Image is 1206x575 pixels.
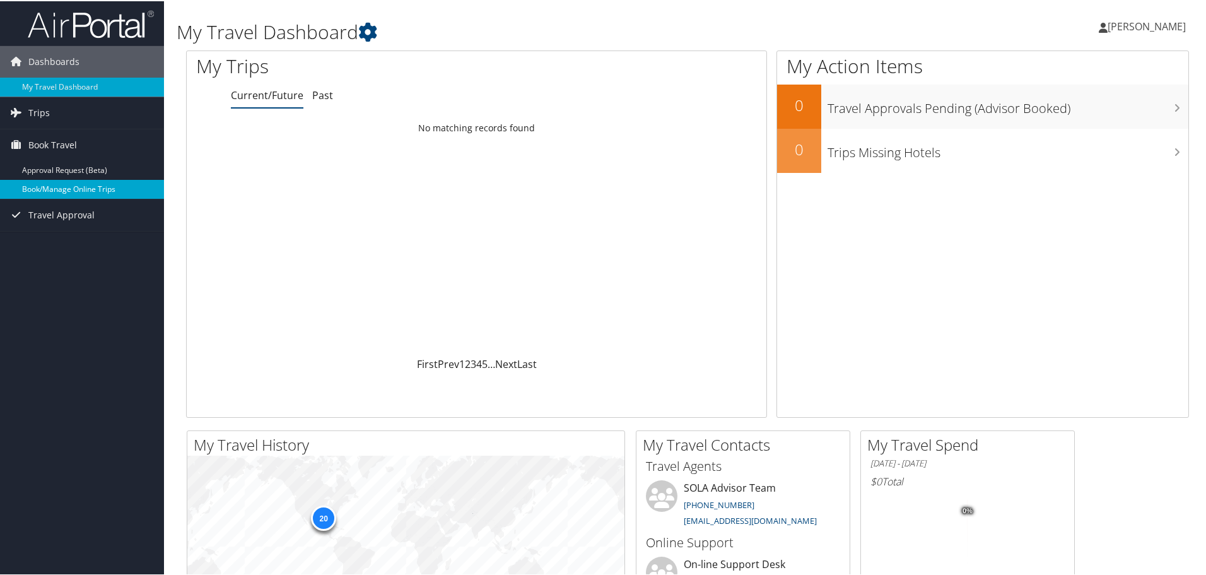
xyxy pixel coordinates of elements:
h3: Travel Approvals Pending (Advisor Booked) [828,92,1188,116]
tspan: 0% [963,506,973,514]
a: Current/Future [231,87,303,101]
a: 3 [471,356,476,370]
span: [PERSON_NAME] [1108,18,1186,32]
a: Prev [438,356,459,370]
h1: My Travel Dashboard [177,18,858,44]
h2: 0 [777,138,821,159]
a: 0Travel Approvals Pending (Advisor Booked) [777,83,1188,127]
span: $0 [870,473,882,487]
span: … [488,356,495,370]
a: Last [517,356,537,370]
h2: My Travel Spend [867,433,1074,454]
span: Dashboards [28,45,79,76]
h1: My Trips [196,52,515,78]
a: [EMAIL_ADDRESS][DOMAIN_NAME] [684,514,817,525]
h3: Online Support [646,533,840,550]
span: Book Travel [28,128,77,160]
a: Next [495,356,517,370]
a: 1 [459,356,465,370]
h3: Trips Missing Hotels [828,136,1188,160]
h2: 0 [777,93,821,115]
h6: Total [870,473,1065,487]
h3: Travel Agents [646,456,840,474]
li: SOLA Advisor Team [640,479,846,531]
h2: My Travel History [194,433,624,454]
a: 0Trips Missing Hotels [777,127,1188,172]
span: Travel Approval [28,198,95,230]
h2: My Travel Contacts [643,433,850,454]
div: 20 [311,504,336,530]
a: 4 [476,356,482,370]
td: No matching records found [187,116,766,138]
a: [PERSON_NAME] [1099,6,1198,44]
a: First [417,356,438,370]
a: 5 [482,356,488,370]
h6: [DATE] - [DATE] [870,456,1065,468]
h1: My Action Items [777,52,1188,78]
a: Past [312,87,333,101]
img: airportal-logo.png [28,8,154,38]
span: Trips [28,96,50,127]
a: [PHONE_NUMBER] [684,498,754,509]
a: 2 [465,356,471,370]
